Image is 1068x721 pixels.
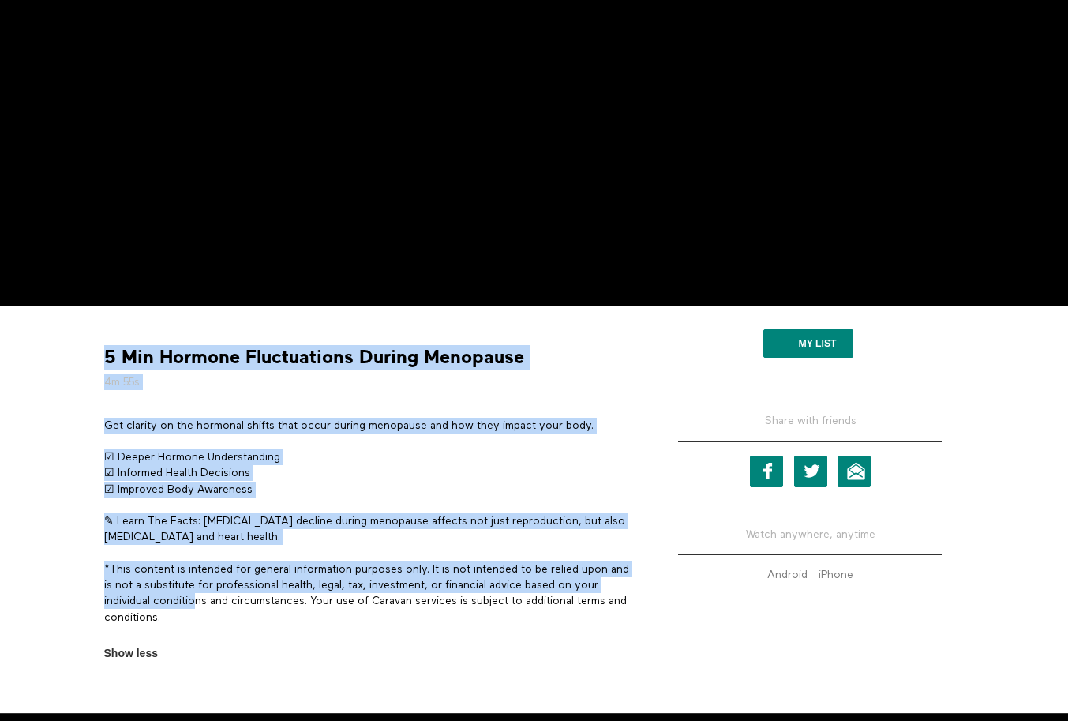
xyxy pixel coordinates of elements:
a: Email [838,456,871,487]
h5: 4m 55s [104,374,633,390]
strong: Android [767,569,808,580]
p: ✎ Learn The Facts: [MEDICAL_DATA] decline during menopause affects not just reproduction, but als... [104,513,633,546]
strong: 5 Min Hormone Fluctuations During Menopause [104,345,524,370]
a: Android [763,569,811,580]
h5: Watch anywhere, anytime [678,515,942,555]
h5: Share with friends [678,413,942,441]
span: Show less [104,645,158,662]
a: iPhone [815,569,857,580]
strong: iPhone [819,569,853,580]
a: Twitter [794,456,827,487]
p: ☑ Deeper Hormone Understanding ☑ Informed Health Decisions ☑ Improved Body Awareness [104,449,633,498]
a: Facebook [750,456,783,487]
p: Get clarity on the hormonal shifts that occur during menopause and how they impact your body. [104,418,633,434]
button: My list [763,329,853,358]
p: *This content is intended for general information purposes only. It is not intended to be relied ... [104,561,633,625]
